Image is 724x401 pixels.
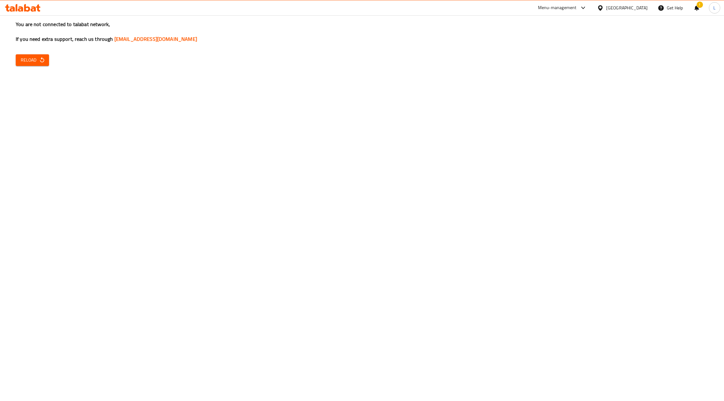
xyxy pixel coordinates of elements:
[606,4,648,11] div: [GEOGRAPHIC_DATA]
[114,34,197,44] a: [EMAIL_ADDRESS][DOMAIN_NAME]
[16,21,708,43] h3: You are not connected to talabat network, If you need extra support, reach us through
[21,56,44,64] span: Reload
[16,54,49,66] button: Reload
[713,4,716,11] span: L
[538,4,577,12] div: Menu-management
